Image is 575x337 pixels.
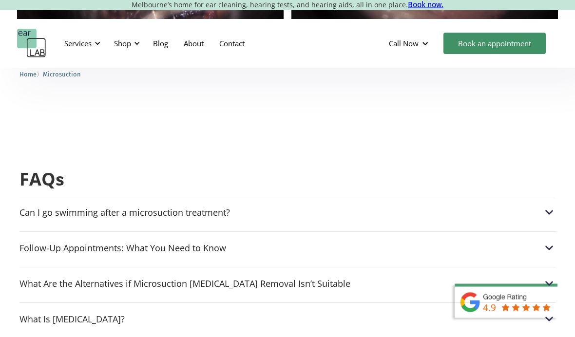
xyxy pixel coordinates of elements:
img: Follow-Up Appointments: What You Need to Know [543,242,556,255]
div: What Are the Alternatives if Microsuction [MEDICAL_DATA] Removal Isn’t Suitable [19,279,350,289]
div: What Is [MEDICAL_DATA]?What Is Earwax? [19,313,556,326]
div: Can I go swimming after a microsuction treatment?Can I go swimming after a microsuction treatment? [19,206,556,219]
div: What Are the Alternatives if Microsuction [MEDICAL_DATA] Removal Isn’t SuitableWhat Are the Alter... [19,278,556,290]
a: Home [19,69,37,78]
span: Microsuction [43,71,81,78]
div: Call Now [389,38,419,48]
a: Blog [145,29,176,57]
div: Follow-Up Appointments: What You Need to Know [19,243,226,253]
img: What Is Earwax? [543,313,556,326]
img: Can I go swimming after a microsuction treatment? [543,206,556,219]
div: Call Now [381,29,439,58]
div: Shop [108,29,143,58]
a: About [176,29,211,57]
div: Can I go swimming after a microsuction treatment? [19,208,230,218]
div: What Is [MEDICAL_DATA]? [19,315,125,324]
div: Shop [114,38,131,48]
a: home [17,29,46,58]
div: Follow-Up Appointments: What You Need to KnowFollow-Up Appointments: What You Need to Know [19,242,556,255]
li: 〉 [19,69,43,79]
a: Contact [211,29,252,57]
span: Home [19,71,37,78]
h2: FAQs [19,168,556,191]
a: Microsuction [43,69,81,78]
div: Services [58,29,103,58]
div: Services [64,38,92,48]
a: Book an appointment [443,33,546,54]
img: What Are the Alternatives if Microsuction Earwax Removal Isn’t Suitable [543,278,556,290]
